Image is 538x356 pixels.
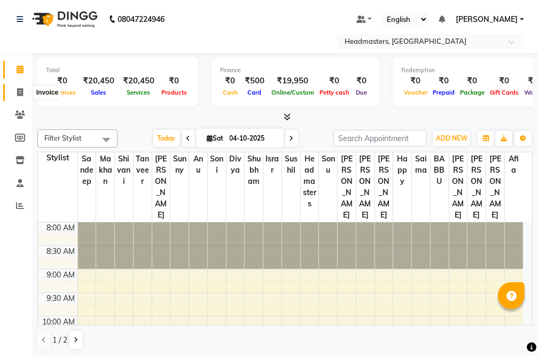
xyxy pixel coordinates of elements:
[505,152,523,177] span: Afia
[159,75,190,87] div: ₹0
[46,66,190,75] div: Total
[52,335,67,346] span: 1 / 2
[412,152,430,177] span: Saima
[34,86,61,99] div: Invoice
[317,89,352,96] span: Petty cash
[333,130,427,146] input: Search Appointment
[436,134,467,142] span: ADD NEW
[269,75,317,87] div: ₹19,950
[96,152,114,188] span: Makhan
[78,152,96,188] span: Sandeep
[245,152,263,188] span: Shubham
[45,222,77,234] div: 8:00 AM
[208,152,226,177] span: Soni
[487,75,521,87] div: ₹0
[88,89,109,96] span: Sales
[220,75,240,87] div: ₹0
[189,152,207,177] span: Anu
[282,152,300,177] span: Sushil
[401,75,430,87] div: ₹0
[487,89,521,96] span: Gift Cards
[45,293,77,304] div: 9:30 AM
[353,89,370,96] span: Due
[245,89,264,96] span: Card
[457,75,487,87] div: ₹0
[430,75,457,87] div: ₹0
[467,152,486,222] span: [PERSON_NAME]
[115,152,133,188] span: Shivani
[45,246,77,257] div: 8:30 AM
[456,14,518,25] span: [PERSON_NAME]
[433,131,470,146] button: ADD NEW
[486,152,504,222] span: [PERSON_NAME]
[119,75,159,87] div: ₹20,450
[317,75,352,87] div: ₹0
[430,89,457,96] span: Prepaid
[227,152,245,177] span: Divya
[159,89,190,96] span: Products
[401,89,430,96] span: Voucher
[301,152,319,211] span: Headmasters
[153,130,180,146] span: Today
[220,66,371,75] div: Finance
[41,316,77,328] div: 10:00 AM
[46,75,79,87] div: ₹0
[375,152,393,222] span: [PERSON_NAME]
[457,89,487,96] span: Package
[356,152,375,222] span: [PERSON_NAME]
[240,75,269,87] div: ₹500
[263,152,282,177] span: Israr
[44,134,82,142] span: Filter Stylist
[338,152,356,222] span: [PERSON_NAME]
[152,152,170,222] span: [PERSON_NAME]
[124,89,153,96] span: Services
[319,152,337,177] span: Sonu
[431,152,449,188] span: BABBU
[352,75,371,87] div: ₹0
[393,152,411,188] span: Happy
[269,89,317,96] span: Online/Custom
[79,75,119,87] div: ₹20,450
[227,130,280,146] input: 2025-10-04
[27,4,100,34] img: logo
[134,152,152,188] span: Tanveer
[170,152,189,177] span: Sunny
[205,134,227,142] span: Sat
[220,89,240,96] span: Cash
[45,269,77,281] div: 9:00 AM
[449,152,467,222] span: [PERSON_NAME]
[118,4,165,34] b: 08047224946
[38,152,77,164] div: Stylist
